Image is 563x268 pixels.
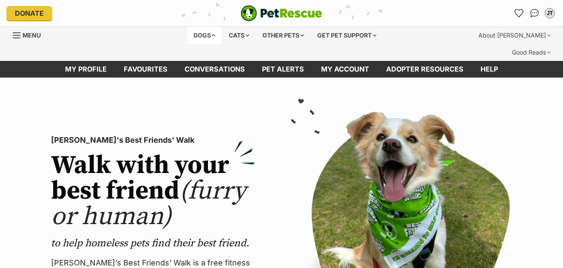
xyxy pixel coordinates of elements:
[6,6,52,20] a: Donate
[188,27,222,44] div: Dogs
[313,61,378,78] a: My account
[176,61,253,78] a: conversations
[57,61,115,78] a: My profile
[311,27,382,44] div: Get pet support
[506,44,557,61] div: Good Reads
[51,134,255,146] p: [PERSON_NAME]'s Best Friends' Walk
[51,153,255,230] h2: Walk with your best friend
[115,61,176,78] a: Favourites
[530,9,539,17] img: chat-41dd97257d64d25036548639549fe6c8038ab92f7586957e7f3b1b290dea8141.svg
[223,27,255,44] div: Cats
[241,5,322,21] img: logo-e224e6f780fb5917bec1dbf3a21bbac754714ae5b6737aabdf751b685950b380.svg
[472,61,506,78] a: Help
[512,6,557,20] ul: Account quick links
[13,27,47,42] a: Menu
[51,236,255,250] p: to help homeless pets find their best friend.
[378,61,472,78] a: Adopter resources
[512,6,526,20] a: Favourites
[253,61,313,78] a: Pet alerts
[546,9,554,17] div: JT
[472,27,557,44] div: About [PERSON_NAME]
[241,5,322,21] a: PetRescue
[256,27,310,44] div: Other pets
[528,6,541,20] a: Conversations
[51,175,246,233] span: (furry or human)
[543,6,557,20] button: My account
[23,32,41,39] span: Menu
